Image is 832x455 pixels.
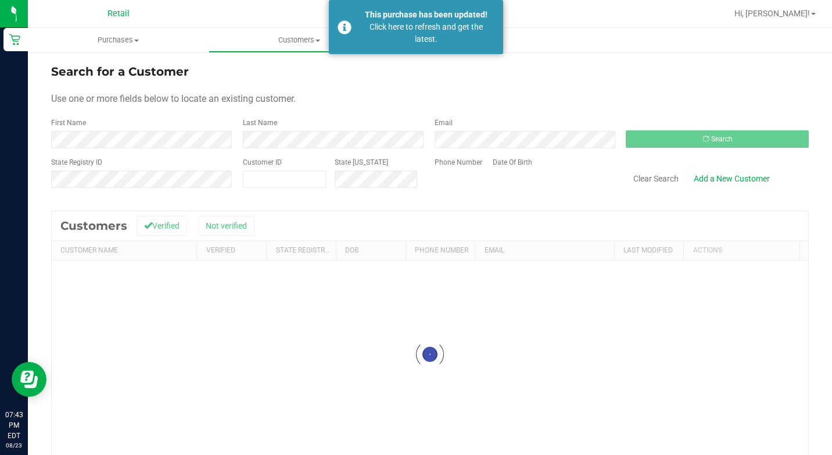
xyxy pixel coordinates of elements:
[493,157,532,168] label: Date Of Birth
[358,9,494,21] div: This purchase has been updated!
[435,157,482,168] label: Phone Number
[209,35,389,45] span: Customers
[51,118,86,128] label: First Name
[12,362,46,397] iframe: Resource center
[5,410,23,441] p: 07:43 PM EDT
[626,130,809,148] button: Search
[626,169,686,189] button: Clear Search
[358,21,494,45] div: Click here to refresh and get the latest.
[435,118,453,128] label: Email
[28,28,209,52] a: Purchases
[51,93,296,104] span: Use one or more fields below to locate an existing customer.
[686,169,777,189] a: Add a New Customer
[243,118,277,128] label: Last Name
[5,441,23,450] p: 08/23
[335,157,388,168] label: State [US_STATE]
[107,9,130,19] span: Retail
[51,65,189,79] span: Search for a Customer
[243,157,282,168] label: Customer ID
[711,135,733,143] span: Search
[9,34,20,45] inline-svg: Retail
[209,28,389,52] a: Customers
[51,157,102,168] label: State Registry ID
[734,9,810,18] span: Hi, [PERSON_NAME]!
[28,35,209,45] span: Purchases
